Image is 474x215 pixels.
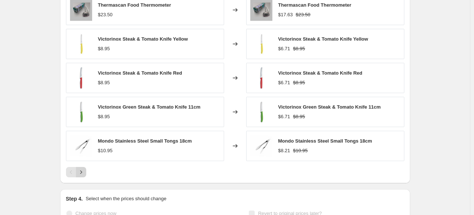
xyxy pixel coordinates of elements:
[278,138,372,144] span: Mondo Stainless Steel Small Tongs 18cm
[293,147,308,154] strike: $10.95
[296,11,310,18] strike: $23.50
[98,113,110,120] div: $8.95
[250,67,272,89] img: red_victorinox_80x.jpg
[278,36,368,42] span: Victorinox Steak & Tomato Knife Yellow
[98,138,192,144] span: Mondo Stainless Steel Small Tongs 18cm
[250,101,272,123] img: green_victorinox_80x.jpg
[278,79,290,86] div: $6.71
[98,2,171,8] span: Thermascan Food Thermometer
[278,45,290,52] div: $6.71
[98,36,188,42] span: Victorinox Steak & Tomato Knife Yellow
[70,101,92,123] img: green_victorinox_80x.jpg
[278,11,293,18] div: $17.63
[293,45,305,52] strike: $8.95
[98,70,182,76] span: Victorinox Steak & Tomato Knife Red
[293,79,305,86] strike: $8.95
[76,167,86,177] button: Next
[70,67,92,89] img: red_victorinox_80x.jpg
[250,33,272,55] img: yellow_victorinox_80x.jpg
[293,113,305,120] strike: $8.95
[86,195,166,202] p: Select when the prices should change
[98,11,113,18] div: $23.50
[98,147,113,154] div: $10.95
[98,104,201,110] span: Victorinox Green Steak & Tomato Knife 11cm
[278,2,352,8] span: Thermascan Food Thermometer
[98,45,110,52] div: $8.95
[98,79,110,86] div: $8.95
[250,135,272,157] img: b4c8acc4f15bd6d5388ed41948b21a08c265970a_80x.jpg
[278,104,381,110] span: Victorinox Green Steak & Tomato Knife 11cm
[70,33,92,55] img: yellow_victorinox_80x.jpg
[70,135,92,157] img: b4c8acc4f15bd6d5388ed41948b21a08c265970a_80x.jpg
[278,147,290,154] div: $8.21
[278,70,363,76] span: Victorinox Steak & Tomato Knife Red
[66,195,83,202] h2: Step 4.
[278,113,290,120] div: $6.71
[66,167,86,177] nav: Pagination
